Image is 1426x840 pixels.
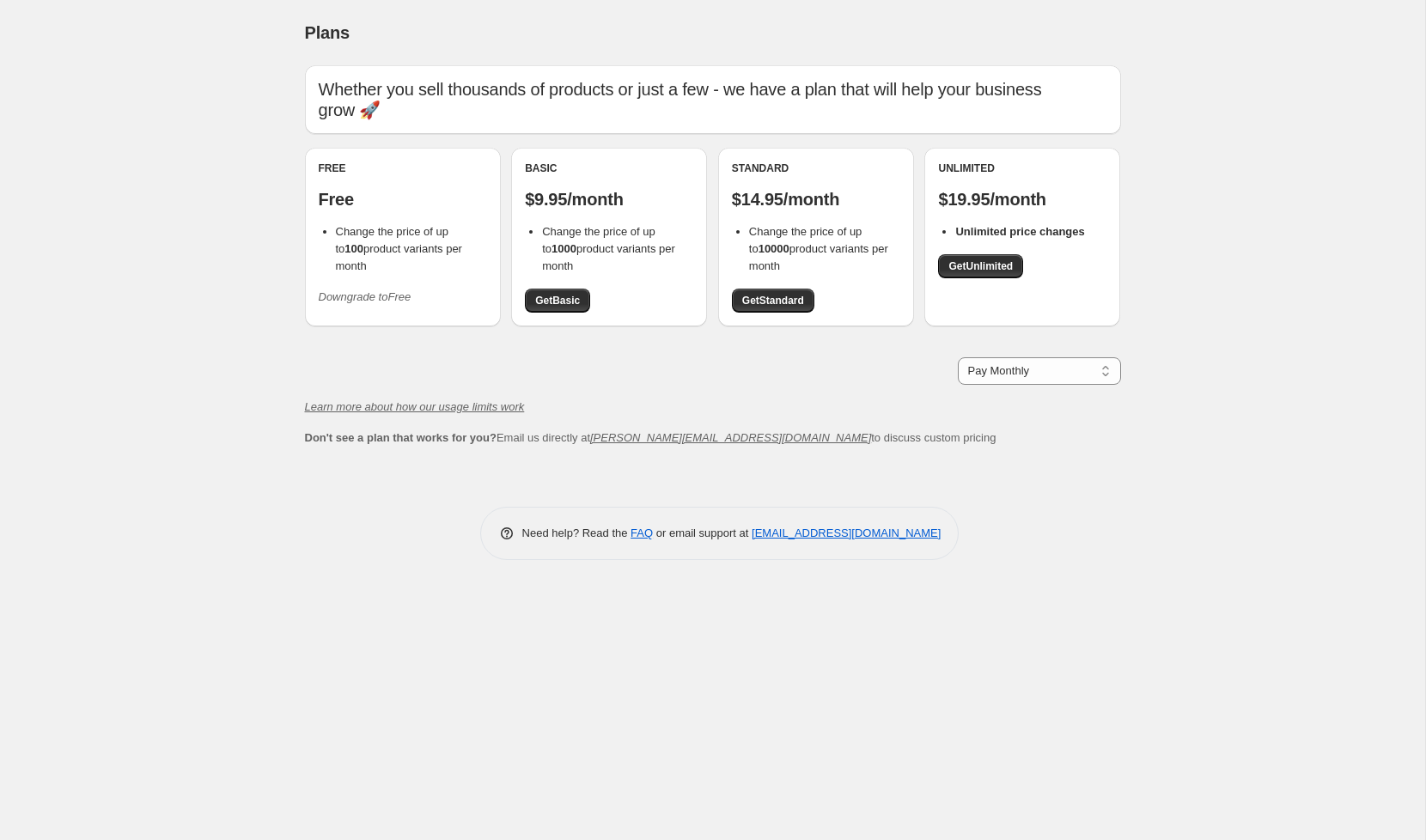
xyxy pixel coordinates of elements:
span: Need help? Read the [522,527,631,539]
b: 10000 [759,242,789,255]
button: Downgrade toFree [308,283,422,311]
div: Unlimited [938,161,1106,175]
p: Whether you sell thousands of products or just a few - we have a plan that will help your busines... [319,79,1107,120]
i: Downgrade to Free [319,290,411,303]
a: Learn more about how our usage limits work [305,400,525,413]
p: Free [319,189,487,210]
a: [PERSON_NAME][EMAIL_ADDRESS][DOMAIN_NAME] [590,431,871,444]
a: GetUnlimited [938,254,1023,278]
a: GetBasic [525,289,590,313]
div: Basic [525,161,693,175]
span: Get Unlimited [948,259,1013,273]
a: GetStandard [732,289,814,313]
p: $9.95/month [525,189,693,210]
p: $19.95/month [938,189,1106,210]
b: Don't see a plan that works for you? [305,431,497,444]
b: 1000 [552,242,576,255]
div: Standard [732,161,900,175]
b: Unlimited price changes [955,225,1084,238]
span: or email support at [653,527,752,539]
a: [EMAIL_ADDRESS][DOMAIN_NAME] [752,527,941,539]
span: Get Basic [535,294,580,307]
span: Get Standard [742,294,804,307]
span: Change the price of up to product variants per month [336,225,462,272]
span: Change the price of up to product variants per month [749,225,888,272]
a: FAQ [631,527,653,539]
span: Plans [305,23,350,42]
span: Change the price of up to product variants per month [542,225,675,272]
b: 100 [344,242,363,255]
div: Free [319,161,487,175]
span: Email us directly at to discuss custom pricing [305,431,996,444]
p: $14.95/month [732,189,900,210]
